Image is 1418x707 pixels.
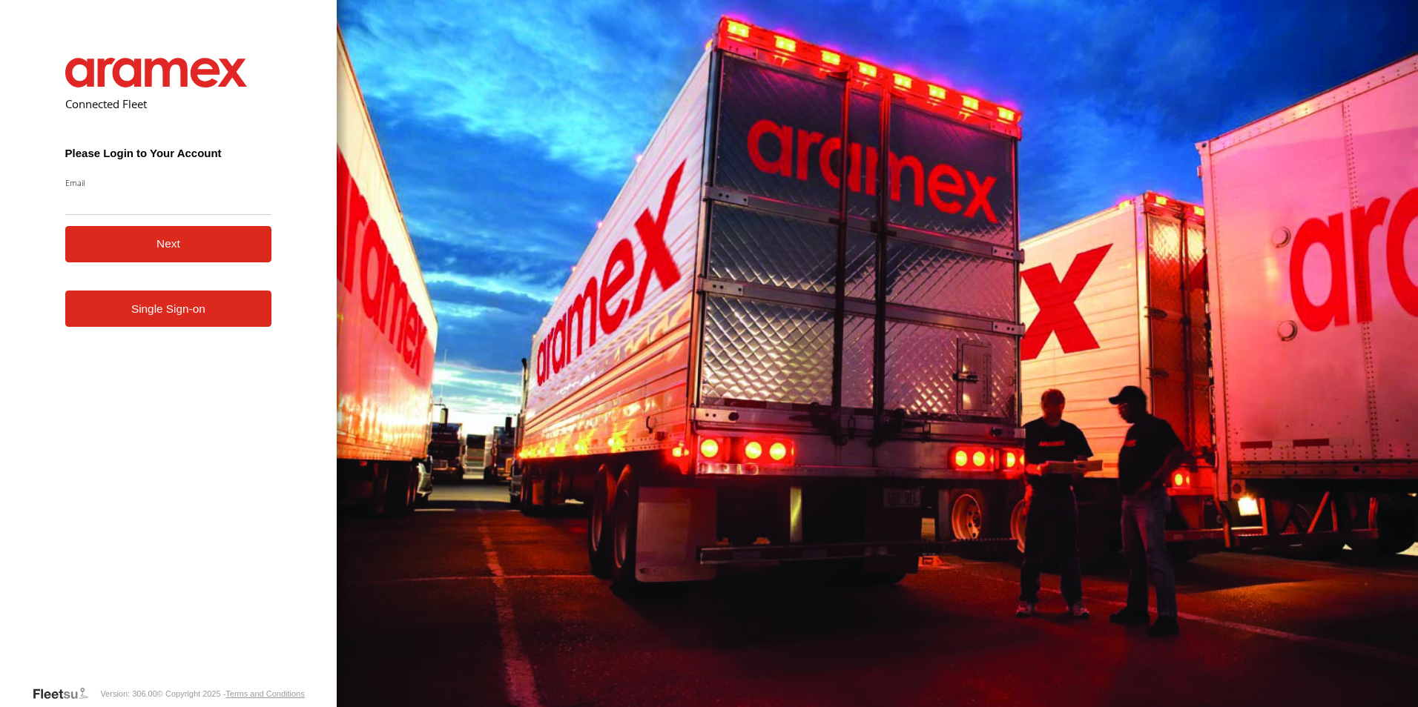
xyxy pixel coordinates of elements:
[32,686,100,701] a: Visit our Website
[225,689,304,698] a: Terms and Conditions
[65,58,248,87] img: Aramex
[65,291,272,327] a: Single Sign-on
[65,147,272,159] h3: Please Login to Your Account
[65,226,272,262] button: Next
[65,96,272,111] h2: Connected Fleet
[65,177,272,188] label: Email
[157,689,305,698] div: © Copyright 2025 -
[100,689,156,698] div: Version: 306.00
